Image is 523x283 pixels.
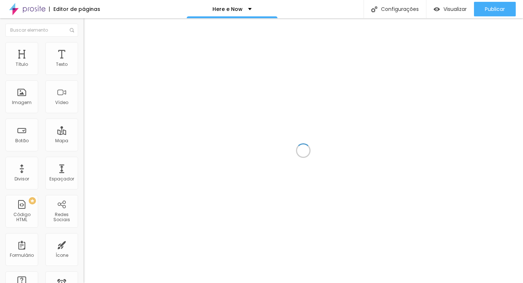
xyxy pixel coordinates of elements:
div: Vídeo [55,100,68,105]
div: Redes Sociais [47,212,76,223]
img: view-1.svg [434,6,440,12]
div: Ícone [56,253,68,258]
div: Mapa [55,138,68,143]
button: Publicar [474,2,516,16]
div: Espaçador [49,176,74,182]
span: Publicar [485,6,505,12]
div: Código HTML [7,212,36,223]
span: Visualizar [443,6,467,12]
button: Visualizar [426,2,474,16]
img: Icone [371,6,377,12]
input: Buscar elemento [5,24,78,37]
div: Título [16,62,28,67]
img: Icone [70,28,74,32]
div: Divisor [15,176,29,182]
div: Texto [56,62,68,67]
div: Botão [15,138,29,143]
div: Formulário [10,253,34,258]
div: Editor de páginas [49,7,100,12]
div: Imagem [12,100,32,105]
p: Here e Now [212,7,243,12]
